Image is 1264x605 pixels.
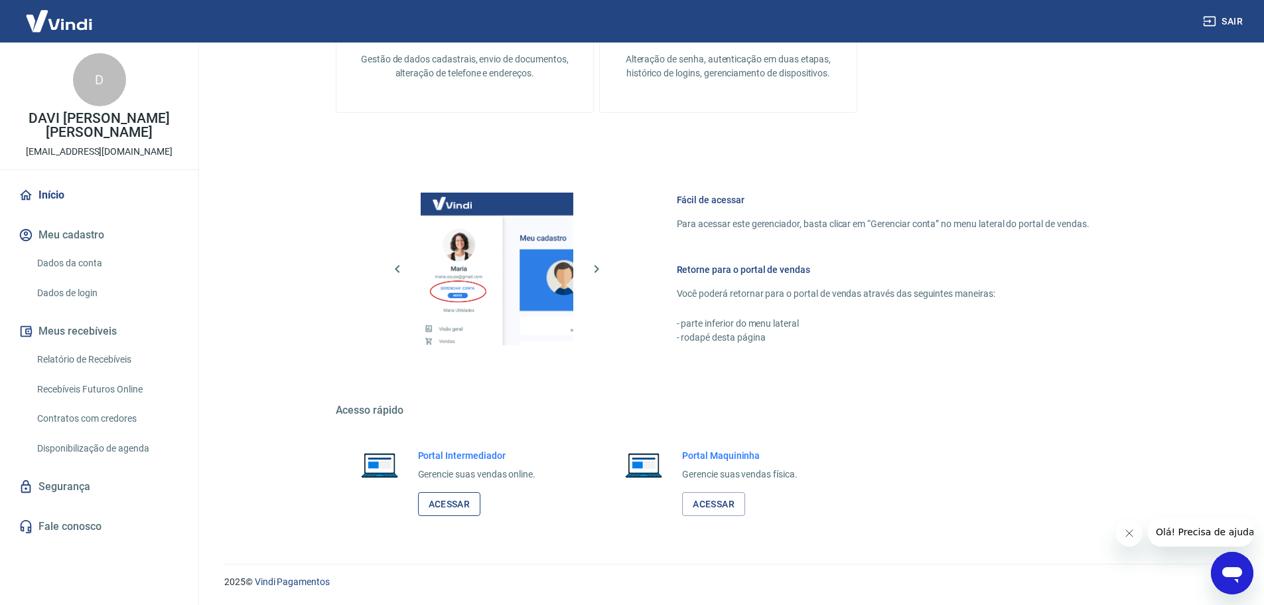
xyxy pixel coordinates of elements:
img: Vindi [16,1,102,41]
p: - rodapé desta página [677,331,1089,345]
p: 2025 © [224,575,1232,589]
p: - parte inferior do menu lateral [677,317,1089,331]
iframe: Mensagem da empresa [1148,517,1253,547]
a: Início [16,181,182,210]
h6: Portal Intermediador [418,449,536,462]
a: Relatório de Recebíveis [32,346,182,373]
img: Imagem de um notebook aberto [616,449,671,481]
img: Imagem da dashboard mostrando o botão de gerenciar conta na sidebar no lado esquerdo [421,193,573,345]
a: Acessar [682,492,745,517]
span: Olá! Precisa de ajuda? [8,9,111,20]
button: Meus recebíveis [16,317,182,346]
p: Gestão de dados cadastrais, envio de documentos, alteração de telefone e endereços. [358,52,572,80]
a: Disponibilização de agenda [32,435,182,462]
p: [EMAIL_ADDRESS][DOMAIN_NAME] [26,145,173,159]
button: Meu cadastro [16,220,182,250]
p: Alteração de senha, autenticação em duas etapas, histórico de logins, gerenciamento de dispositivos. [621,52,835,80]
a: Segurança [16,472,182,501]
a: Acessar [418,492,481,517]
a: Vindi Pagamentos [255,576,330,587]
a: Contratos com credores [32,405,182,432]
h6: Fácil de acessar [677,193,1089,207]
a: Dados de login [32,280,182,307]
h6: Retorne para o portal de vendas [677,263,1089,276]
p: Você poderá retornar para o portal de vendas através das seguintes maneiras: [677,287,1089,301]
div: D [73,53,126,106]
p: Para acessar este gerenciador, basta clicar em “Gerenciar conta” no menu lateral do portal de ven... [677,217,1089,231]
iframe: Botão para abrir a janela de mensagens [1211,552,1253,594]
iframe: Fechar mensagem [1116,520,1143,547]
h6: Portal Maquininha [682,449,798,462]
p: DAVI [PERSON_NAME] [PERSON_NAME] [11,112,188,139]
a: Fale conosco [16,512,182,541]
p: Gerencie suas vendas online. [418,468,536,481]
button: Sair [1200,9,1248,34]
p: Gerencie suas vendas física. [682,468,798,481]
h5: Acesso rápido [336,404,1121,417]
img: Imagem de um notebook aberto [352,449,407,481]
a: Dados da conta [32,250,182,277]
a: Recebíveis Futuros Online [32,376,182,403]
